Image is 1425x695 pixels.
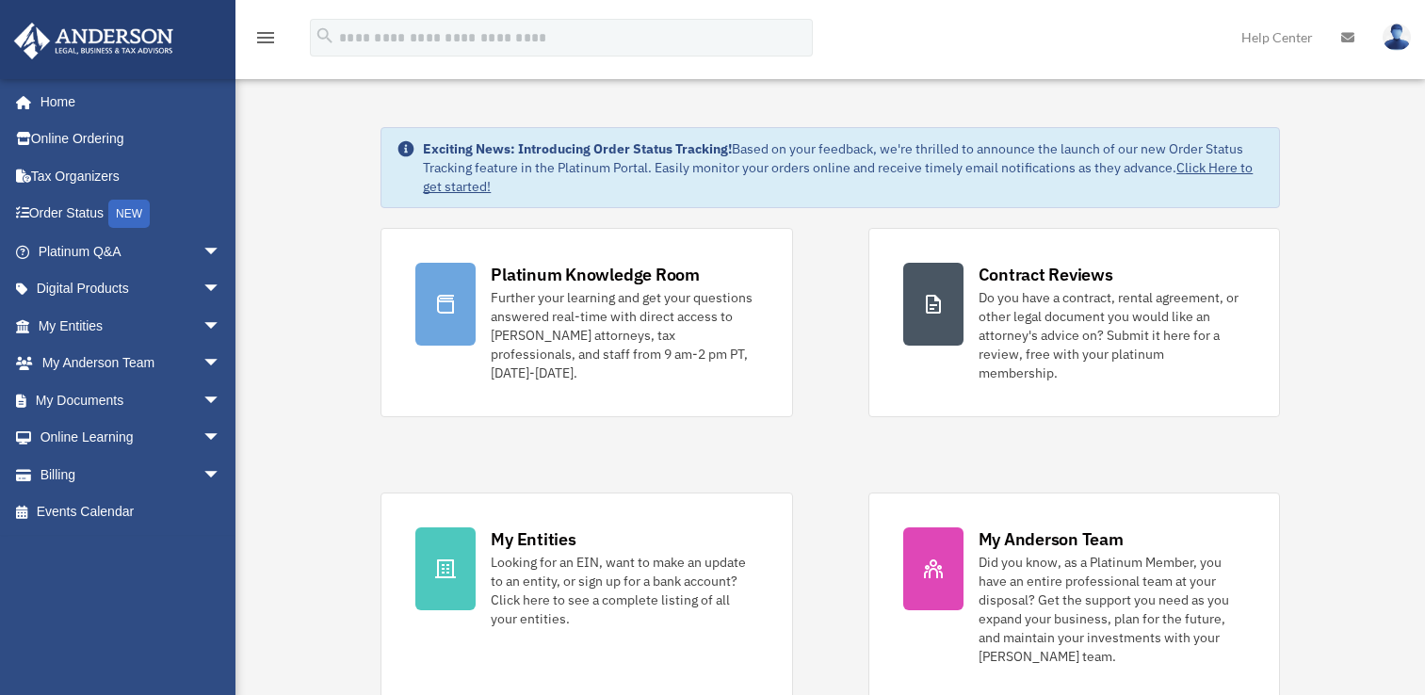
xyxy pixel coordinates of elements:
[491,553,757,628] div: Looking for an EIN, want to make an update to an entity, or sign up for a bank account? Click her...
[13,381,250,419] a: My Documentsarrow_drop_down
[202,307,240,346] span: arrow_drop_down
[8,23,179,59] img: Anderson Advisors Platinum Portal
[13,157,250,195] a: Tax Organizers
[315,25,335,46] i: search
[423,140,732,157] strong: Exciting News: Introducing Order Status Tracking!
[13,270,250,308] a: Digital Productsarrow_drop_down
[868,228,1280,417] a: Contract Reviews Do you have a contract, rental agreement, or other legal document you would like...
[254,33,277,49] a: menu
[381,228,792,417] a: Platinum Knowledge Room Further your learning and get your questions answered real-time with dire...
[13,307,250,345] a: My Entitiesarrow_drop_down
[979,527,1124,551] div: My Anderson Team
[13,121,250,158] a: Online Ordering
[13,195,250,234] a: Order StatusNEW
[491,263,700,286] div: Platinum Knowledge Room
[1383,24,1411,51] img: User Pic
[202,419,240,458] span: arrow_drop_down
[13,419,250,457] a: Online Learningarrow_drop_down
[13,456,250,493] a: Billingarrow_drop_down
[202,381,240,420] span: arrow_drop_down
[13,493,250,531] a: Events Calendar
[979,263,1113,286] div: Contract Reviews
[423,159,1253,195] a: Click Here to get started!
[491,288,757,382] div: Further your learning and get your questions answered real-time with direct access to [PERSON_NAM...
[13,233,250,270] a: Platinum Q&Aarrow_drop_down
[979,288,1245,382] div: Do you have a contract, rental agreement, or other legal document you would like an attorney's ad...
[202,270,240,309] span: arrow_drop_down
[13,83,240,121] a: Home
[202,233,240,271] span: arrow_drop_down
[423,139,1263,196] div: Based on your feedback, we're thrilled to announce the launch of our new Order Status Tracking fe...
[13,345,250,382] a: My Anderson Teamarrow_drop_down
[979,553,1245,666] div: Did you know, as a Platinum Member, you have an entire professional team at your disposal? Get th...
[202,345,240,383] span: arrow_drop_down
[254,26,277,49] i: menu
[108,200,150,228] div: NEW
[202,456,240,494] span: arrow_drop_down
[491,527,575,551] div: My Entities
